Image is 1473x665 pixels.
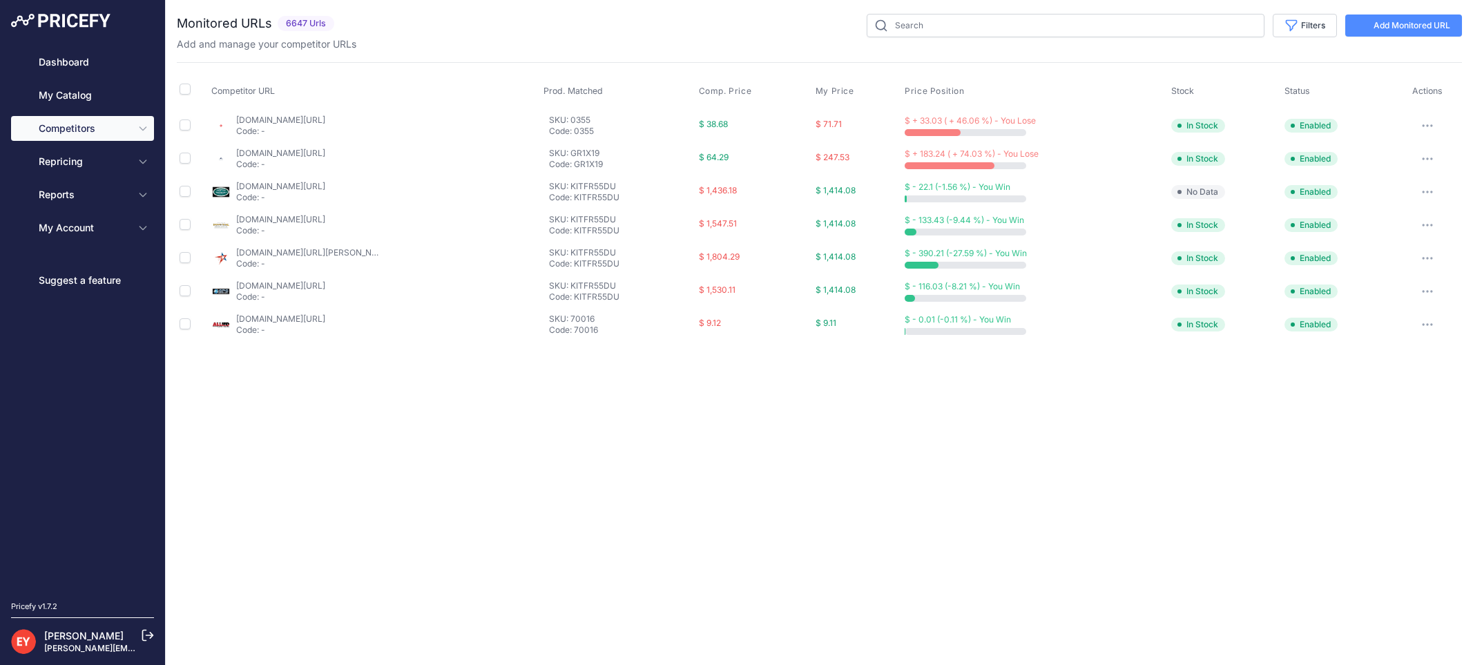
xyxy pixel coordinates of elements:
[699,285,735,295] span: $ 1,530.11
[816,251,856,262] span: $ 1,414.08
[278,16,334,32] span: 6647 Urls
[44,630,124,642] a: [PERSON_NAME]
[1171,318,1225,331] span: In Stock
[549,181,693,192] p: SKU: KITFR55DU
[549,126,693,137] p: Code: 0355
[549,247,693,258] p: SKU: KITFR55DU
[549,280,693,291] p: SKU: KITFR55DU
[39,122,129,135] span: Competitors
[905,248,1027,258] span: $ - 390.21 (-27.59 %) - You Win
[816,86,857,97] button: My Price
[699,86,755,97] button: Comp. Price
[905,148,1039,159] span: $ + 183.24 ( + 74.03 %) - You Lose
[236,247,392,258] a: [DOMAIN_NAME][URL][PERSON_NAME]
[1171,86,1194,96] span: Stock
[816,318,836,328] span: $ 9.11
[44,643,325,653] a: [PERSON_NAME][EMAIL_ADDRESS][PERSON_NAME][DOMAIN_NAME]
[1171,218,1225,232] span: In Stock
[11,149,154,174] button: Repricing
[39,188,129,202] span: Reports
[905,115,1036,126] span: $ + 33.03 ( + 46.06 %) - You Lose
[549,225,693,236] p: Code: KITFR55DU
[867,14,1264,37] input: Search
[1171,251,1225,265] span: In Stock
[236,291,325,302] p: Code: -
[236,280,325,291] a: [DOMAIN_NAME][URL]
[699,318,721,328] span: $ 9.12
[11,268,154,293] a: Suggest a feature
[905,281,1020,291] span: $ - 116.03 (-8.21 %) - You Win
[549,214,693,225] p: SKU: KITFR55DU
[699,119,728,129] span: $ 38.68
[1284,318,1338,331] span: Enabled
[543,86,603,96] span: Prod. Matched
[236,159,325,170] p: Code: -
[236,214,325,224] a: [DOMAIN_NAME][URL]
[1171,119,1225,133] span: In Stock
[39,221,129,235] span: My Account
[1171,185,1225,199] span: No Data
[11,50,154,584] nav: Sidebar
[1284,152,1338,166] span: Enabled
[177,14,272,33] h2: Monitored URLs
[11,182,154,207] button: Reports
[1284,285,1338,298] span: Enabled
[699,152,729,162] span: $ 64.29
[816,185,856,195] span: $ 1,414.08
[816,119,842,129] span: $ 71.71
[1412,86,1443,96] span: Actions
[236,225,325,236] p: Code: -
[549,314,693,325] p: SKU: 70016
[549,148,693,159] p: SKU: GR1X19
[11,50,154,75] a: Dashboard
[905,314,1011,325] span: $ - 0.01 (-0.11 %) - You Win
[816,285,856,295] span: $ 1,414.08
[549,325,693,336] p: Code: 70016
[236,258,380,269] p: Code: -
[1284,119,1338,133] span: Enabled
[549,291,693,302] p: Code: KITFR55DU
[549,192,693,203] p: Code: KITFR55DU
[1171,285,1225,298] span: In Stock
[1284,185,1338,199] span: Enabled
[1284,86,1310,96] span: Status
[236,181,325,191] a: [DOMAIN_NAME][URL]
[905,182,1010,192] span: $ - 22.1 (-1.56 %) - You Win
[1284,251,1338,265] span: Enabled
[11,215,154,240] button: My Account
[905,215,1024,225] span: $ - 133.43 (-9.44 %) - You Win
[699,185,737,195] span: $ 1,436.18
[236,115,325,125] a: [DOMAIN_NAME][URL]
[1345,15,1462,37] a: Add Monitored URL
[816,86,854,97] span: My Price
[1284,218,1338,232] span: Enabled
[236,148,325,158] a: [DOMAIN_NAME][URL]
[11,83,154,108] a: My Catalog
[11,601,57,613] div: Pricefy v1.7.2
[816,152,849,162] span: $ 247.53
[177,37,356,51] p: Add and manage your competitor URLs
[816,218,856,229] span: $ 1,414.08
[1171,152,1225,166] span: In Stock
[236,325,325,336] p: Code: -
[549,115,693,126] p: SKU: 0355
[236,192,325,203] p: Code: -
[699,86,752,97] span: Comp. Price
[11,14,110,28] img: Pricefy Logo
[236,126,325,137] p: Code: -
[699,218,737,229] span: $ 1,547.51
[39,155,129,168] span: Repricing
[11,116,154,141] button: Competitors
[549,258,693,269] p: Code: KITFR55DU
[236,314,325,324] a: [DOMAIN_NAME][URL]
[699,251,740,262] span: $ 1,804.29
[211,86,275,96] span: Competitor URL
[549,159,693,170] p: Code: GR1X19
[905,86,964,97] span: Price Position
[1273,14,1337,37] button: Filters
[905,86,967,97] button: Price Position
